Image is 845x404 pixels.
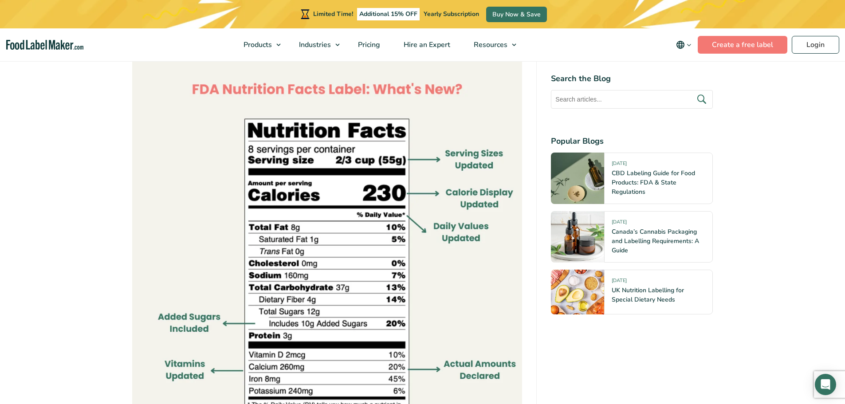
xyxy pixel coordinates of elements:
[296,40,332,50] span: Industries
[486,7,547,22] a: Buy Now & Save
[612,277,627,287] span: [DATE]
[698,36,787,54] a: Create a free label
[357,8,420,20] span: Additional 15% OFF
[346,28,390,61] a: Pricing
[612,219,627,229] span: [DATE]
[424,10,479,18] span: Yearly Subscription
[287,28,344,61] a: Industries
[551,73,713,85] h4: Search the Blog
[471,40,508,50] span: Resources
[551,90,713,109] input: Search articles...
[313,10,353,18] span: Limited Time!
[612,160,627,170] span: [DATE]
[241,40,273,50] span: Products
[551,135,713,147] h4: Popular Blogs
[815,374,836,395] div: Open Intercom Messenger
[612,286,684,304] a: UK Nutrition Labelling for Special Dietary Needs
[612,227,699,255] a: Canada’s Cannabis Packaging and Labelling Requirements: A Guide
[392,28,460,61] a: Hire an Expert
[792,36,839,54] a: Login
[462,28,521,61] a: Resources
[612,169,695,196] a: CBD Labeling Guide for Food Products: FDA & State Regulations
[355,40,381,50] span: Pricing
[401,40,451,50] span: Hire an Expert
[232,28,285,61] a: Products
